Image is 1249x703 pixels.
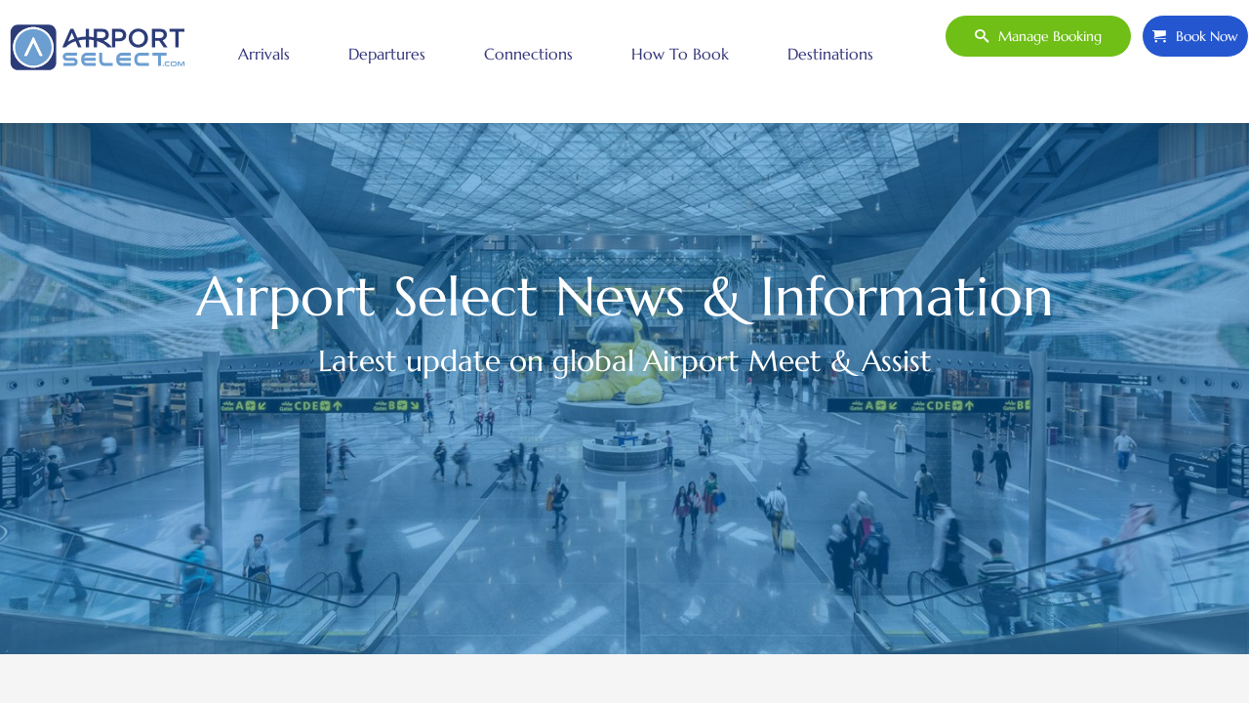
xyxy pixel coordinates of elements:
[479,29,578,78] a: Connections
[343,29,430,78] a: Departures
[1166,16,1238,57] span: Book Now
[988,16,1102,57] span: Manage booking
[945,15,1132,58] a: Manage booking
[1142,15,1249,58] a: Book Now
[76,274,1174,319] h1: Airport Select News & Information
[626,29,734,78] a: How to book
[233,29,295,78] a: Arrivals
[76,339,1174,383] h2: Latest update on global Airport Meet & Assist
[783,29,878,78] a: Destinations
